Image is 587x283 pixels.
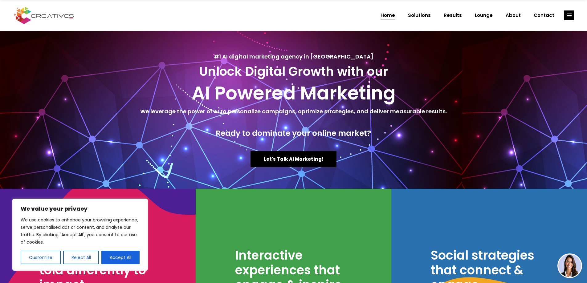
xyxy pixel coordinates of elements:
[21,205,140,212] p: We value your privacy
[402,7,437,23] a: Solutions
[408,7,431,23] span: Solutions
[13,6,75,25] img: Creatives
[6,129,581,138] h4: Ready to dominate your online market?
[21,216,140,246] p: We use cookies to enhance your browsing experience, serve personalised ads or content, and analys...
[444,7,462,23] span: Results
[468,7,499,23] a: Lounge
[499,7,527,23] a: About
[475,7,493,23] span: Lounge
[381,7,395,23] span: Home
[6,52,581,61] h5: #1 AI digital marketing agency in [GEOGRAPHIC_DATA]
[264,156,323,162] span: Let's Talk AI Marketing!
[6,64,581,79] h3: Unlock Digital Growth with our
[558,254,581,277] img: agent
[6,107,581,116] h5: We leverage the power of AI to personalize campaigns, optimize strategies, and deliver measurable...
[21,251,61,264] button: Customise
[101,251,140,264] button: Accept All
[63,251,99,264] button: Reject All
[564,10,574,20] a: link
[374,7,402,23] a: Home
[506,7,521,23] span: About
[527,7,561,23] a: Contact
[251,151,336,167] a: Let's Talk AI Marketing!
[6,82,581,104] h2: AI Powered Marketing
[12,199,148,271] div: We value your privacy
[437,7,468,23] a: Results
[534,7,554,23] span: Contact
